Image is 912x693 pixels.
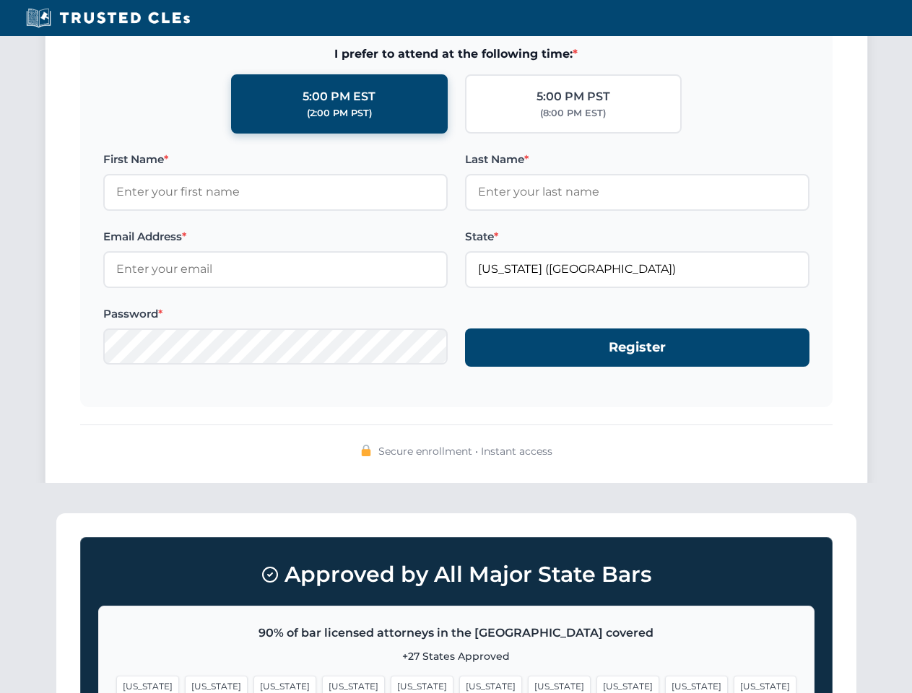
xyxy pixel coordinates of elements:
[116,624,796,642] p: 90% of bar licensed attorneys in the [GEOGRAPHIC_DATA] covered
[465,151,809,168] label: Last Name
[103,228,448,245] label: Email Address
[103,174,448,210] input: Enter your first name
[116,648,796,664] p: +27 States Approved
[307,106,372,121] div: (2:00 PM PST)
[537,87,610,106] div: 5:00 PM PST
[303,87,375,106] div: 5:00 PM EST
[103,251,448,287] input: Enter your email
[103,45,809,64] span: I prefer to attend at the following time:
[103,151,448,168] label: First Name
[378,443,552,459] span: Secure enrollment • Instant access
[465,251,809,287] input: Florida (FL)
[98,555,815,594] h3: Approved by All Major State Bars
[360,445,372,456] img: 🔒
[465,328,809,367] button: Register
[103,305,448,323] label: Password
[540,106,606,121] div: (8:00 PM EST)
[22,7,194,29] img: Trusted CLEs
[465,174,809,210] input: Enter your last name
[465,228,809,245] label: State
